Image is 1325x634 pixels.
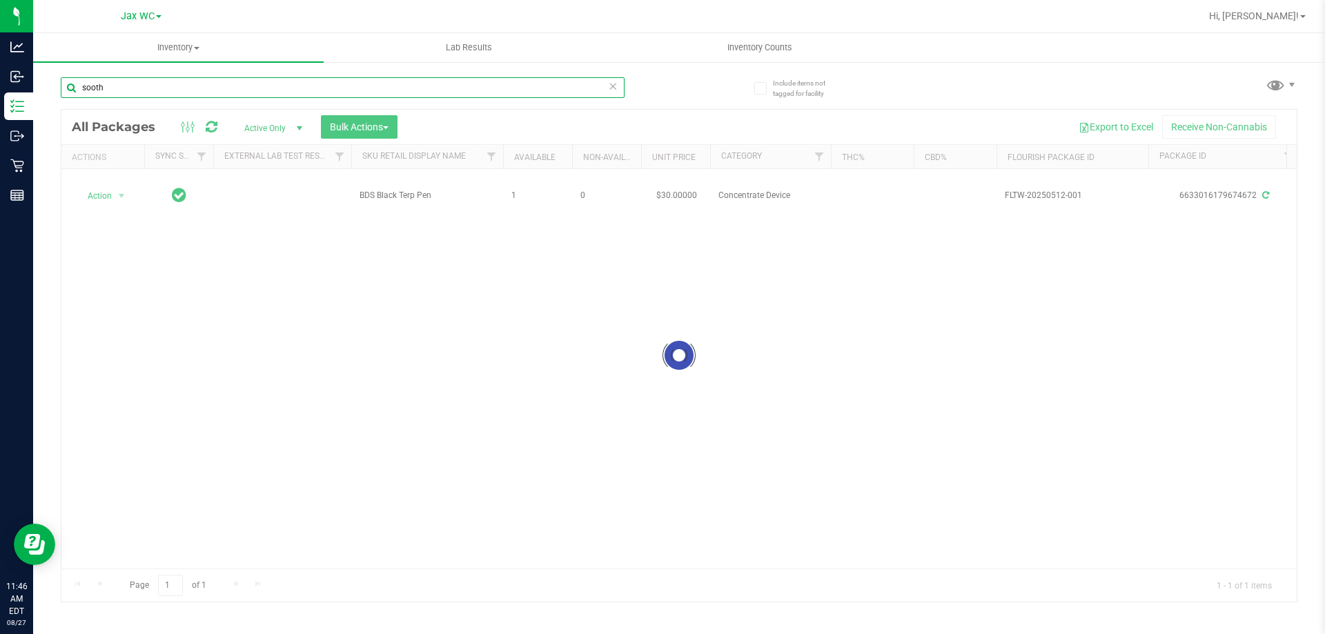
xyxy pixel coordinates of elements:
span: Clear [608,77,618,95]
input: Search Package ID, Item Name, SKU, Lot or Part Number... [61,77,625,98]
inline-svg: Inbound [10,70,24,83]
a: Inventory Counts [614,33,905,62]
p: 08/27 [6,617,27,628]
inline-svg: Analytics [10,40,24,54]
span: Inventory Counts [709,41,811,54]
inline-svg: Reports [10,188,24,202]
span: Inventory [33,41,324,54]
a: Lab Results [324,33,614,62]
span: Hi, [PERSON_NAME]! [1209,10,1299,21]
inline-svg: Inventory [10,99,24,113]
p: 11:46 AM EDT [6,580,27,617]
inline-svg: Outbound [10,129,24,143]
span: Lab Results [427,41,511,54]
iframe: Resource center [14,524,55,565]
a: Inventory [33,33,324,62]
span: Include items not tagged for facility [773,78,842,99]
span: Jax WC [121,10,155,22]
inline-svg: Retail [10,159,24,172]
